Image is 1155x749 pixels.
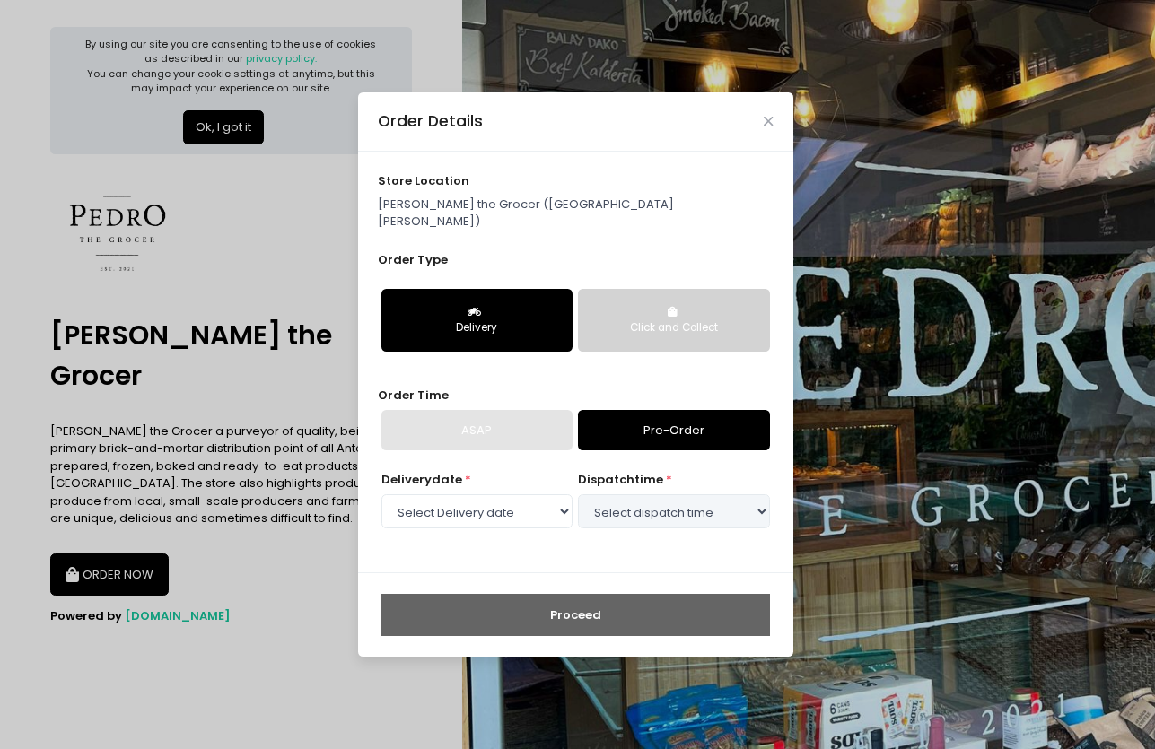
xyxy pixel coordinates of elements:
span: Order Type [378,251,448,268]
span: dispatch time [578,471,663,488]
button: Close [764,117,773,126]
div: Delivery [394,320,560,336]
a: Pre-Order [578,410,769,451]
button: Click and Collect [578,289,769,352]
button: Delivery [381,289,573,352]
p: [PERSON_NAME] the Grocer ([GEOGRAPHIC_DATA][PERSON_NAME]) [378,196,773,231]
div: Click and Collect [591,320,757,336]
span: Order Time [378,387,449,404]
div: Order Details [378,109,483,133]
span: Delivery date [381,471,462,488]
button: Proceed [381,594,770,637]
span: store location [378,172,469,189]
